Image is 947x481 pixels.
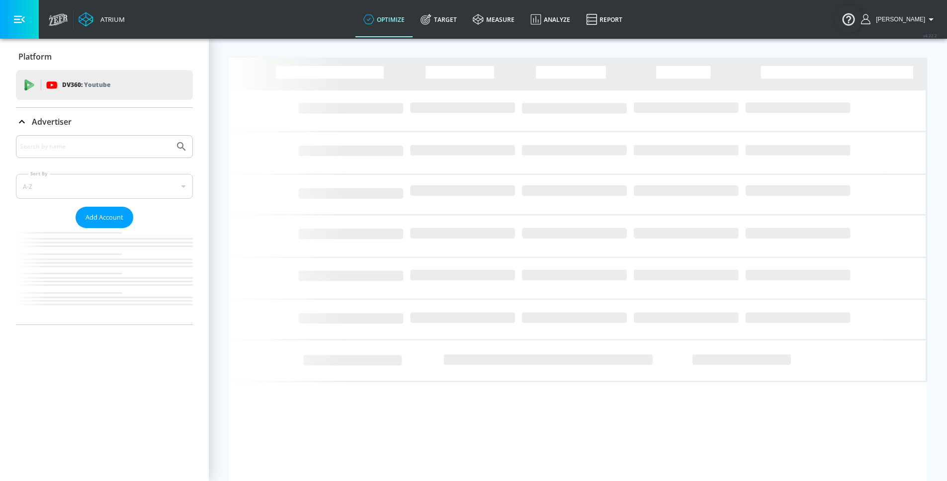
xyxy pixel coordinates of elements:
[79,12,125,27] a: Atrium
[923,33,937,38] span: v 4.22.2
[16,135,193,324] div: Advertiser
[96,15,125,24] div: Atrium
[413,1,465,37] a: Target
[32,116,72,127] p: Advertiser
[16,43,193,71] div: Platform
[872,16,925,23] span: login as: victor.avalos@zefr.com
[16,70,193,100] div: DV360: Youtube
[20,140,171,153] input: Search by name
[578,1,630,37] a: Report
[62,80,110,90] p: DV360:
[84,80,110,90] p: Youtube
[16,174,193,199] div: A-Z
[16,228,193,324] nav: list of Advertiser
[16,108,193,136] div: Advertiser
[355,1,413,37] a: optimize
[465,1,522,37] a: measure
[861,13,937,25] button: [PERSON_NAME]
[835,5,862,33] button: Open Resource Center
[76,207,133,228] button: Add Account
[28,170,50,177] label: Sort By
[18,51,52,62] p: Platform
[86,212,123,223] span: Add Account
[522,1,578,37] a: Analyze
